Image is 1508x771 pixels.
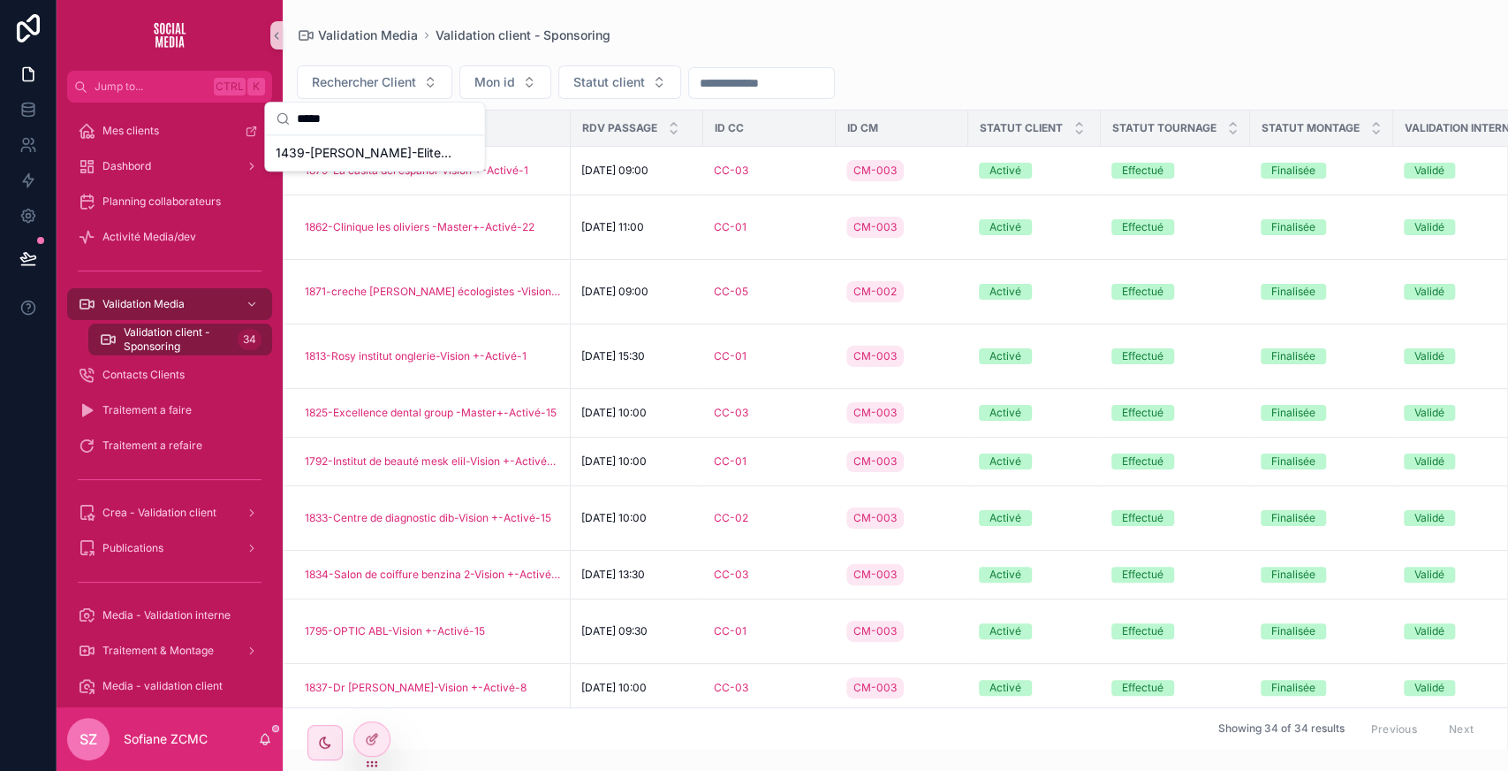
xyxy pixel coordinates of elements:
[714,349,746,363] span: CC-01
[581,511,647,525] span: [DATE] 10:00
[1261,405,1383,421] a: Finalisée
[305,624,485,638] a: 1795-OPTIC ABL-Vision +-Activé-15
[582,121,657,135] span: Rdv passage
[1262,121,1360,135] span: Statut Montage
[214,78,246,95] span: Ctrl
[846,156,958,185] a: CM-003
[305,624,560,638] a: 1795-OPTIC ABL-Vision +-Activé-15
[1261,680,1383,696] a: Finalisée
[979,163,1090,179] a: Activé
[102,297,185,311] span: Validation Media
[67,288,272,320] a: Validation Media
[714,220,746,234] a: CC-01
[581,349,645,363] span: [DATE] 15:30
[581,406,693,420] a: [DATE] 10:00
[581,454,647,469] span: [DATE] 10:00
[1122,284,1163,300] div: Effectué
[989,567,1021,583] div: Activé
[305,406,557,420] a: 1825-Excellence dental group -Master+-Activé-15
[853,220,897,234] span: CM-003
[459,65,551,99] button: Select Button
[1111,510,1239,526] a: Effectué
[305,454,560,469] a: 1792-Institut de beauté mesk elil-Vision +-Activé-15
[474,73,515,91] span: Mon id
[67,359,272,391] a: Contacts Clients
[1122,405,1163,421] div: Effectué
[305,285,560,299] a: 1871-creche [PERSON_NAME] écologistes -Vision +-Activé-15
[989,405,1021,421] div: Activé
[989,163,1021,179] div: Activé
[102,230,196,244] span: Activité Media/dev
[581,568,693,582] a: [DATE] 13:30
[312,73,416,91] span: Rechercher Client
[846,160,904,181] a: CM-003
[847,121,878,135] span: ID CM
[581,681,693,695] a: [DATE] 10:00
[305,220,560,234] a: 1862-Clinique les oliviers -Master+-Activé-22
[249,80,263,94] span: K
[846,278,958,306] a: CM-002
[67,394,272,426] a: Traitement a faire
[1414,405,1444,421] div: Validé
[1261,163,1383,179] a: Finalisée
[1112,121,1216,135] span: Statut Tournage
[846,213,958,241] a: CM-003
[979,623,1090,639] a: Activé
[80,729,97,750] span: SZ
[581,624,693,638] a: [DATE] 09:30
[102,506,216,520] span: Crea - Validation client
[846,217,904,238] a: CM-003
[853,681,897,695] span: CM-003
[1122,510,1163,526] div: Effectué
[714,511,748,525] span: CC-02
[67,670,272,702] a: Media - validation client
[124,730,208,748] p: Sofiane ZCMC
[979,405,1090,421] a: Activé
[1111,623,1239,639] a: Effectué
[714,568,748,582] a: CC-03
[102,439,202,453] span: Traitement a refaire
[436,27,610,44] span: Validation client - Sponsoring
[305,511,551,525] span: 1833-Centre de diagnostic dib-Vision +-Activé-15
[1271,454,1315,469] div: Finalisée
[305,568,560,582] a: 1834-Salon de coiffure benzina 2-Vision +-Activé-15
[305,681,560,695] a: 1837-Dr [PERSON_NAME]-Vision +-Activé-8
[853,624,897,638] span: CM-003
[714,568,825,582] a: CC-03
[102,403,192,417] span: Traitement a faire
[305,220,534,234] span: 1862-Clinique les oliviers -Master+-Activé-22
[1122,454,1163,469] div: Effectué
[714,164,825,178] a: CC-03
[1271,510,1315,526] div: Finalisée
[1271,405,1315,421] div: Finalisée
[102,644,214,658] span: Traitement & Montage
[714,406,748,420] a: CC-03
[853,454,897,469] span: CM-003
[714,624,825,638] a: CC-01
[102,368,185,382] span: Contacts Clients
[67,532,272,564] a: Publications
[297,27,418,44] a: Validation Media
[846,621,904,642] a: CM-003
[276,144,452,162] span: 1439-[PERSON_NAME]-Elite -Activé-15
[1122,163,1163,179] div: Effectué
[581,164,648,178] span: [DATE] 09:00
[714,406,825,420] a: CC-03
[67,635,272,667] a: Traitement & Montage
[846,561,958,589] a: CM-003
[714,511,825,525] a: CC-02
[102,541,163,555] span: Publications
[989,284,1021,300] div: Activé
[979,284,1090,300] a: Activé
[846,447,958,476] a: CM-003
[846,399,958,427] a: CM-003
[67,150,272,182] a: Dashbord
[238,329,261,350] div: 34
[846,508,904,529] a: CM-003
[1122,567,1163,583] div: Effectué
[581,285,693,299] a: [DATE] 09:00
